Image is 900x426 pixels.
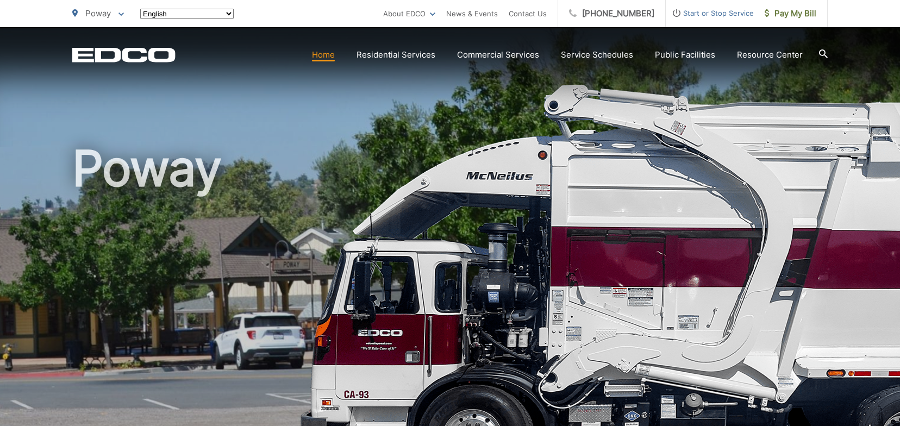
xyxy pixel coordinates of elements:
[765,7,816,20] span: Pay My Bill
[72,47,176,62] a: EDCD logo. Return to the homepage.
[312,48,335,61] a: Home
[457,48,539,61] a: Commercial Services
[561,48,633,61] a: Service Schedules
[357,48,435,61] a: Residential Services
[85,8,111,18] span: Poway
[383,7,435,20] a: About EDCO
[446,7,498,20] a: News & Events
[737,48,803,61] a: Resource Center
[509,7,547,20] a: Contact Us
[655,48,715,61] a: Public Facilities
[140,9,234,19] select: Select a language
